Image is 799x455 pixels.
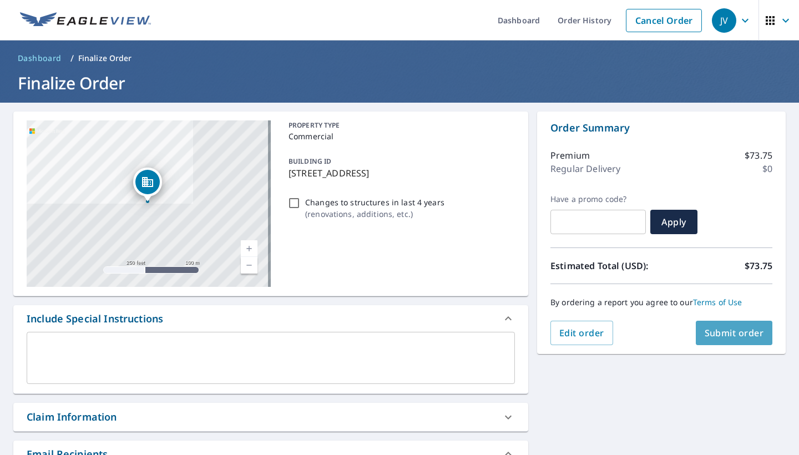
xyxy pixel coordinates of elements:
a: Terms of Use [693,297,742,307]
p: Premium [550,149,590,162]
p: BUILDING ID [289,156,331,166]
span: Apply [659,216,689,228]
p: Regular Delivery [550,162,620,175]
img: EV Logo [20,12,151,29]
a: Current Level 17, Zoom In [241,240,257,257]
p: Commercial [289,130,510,142]
h1: Finalize Order [13,72,786,94]
nav: breadcrumb [13,49,786,67]
div: Claim Information [13,403,528,431]
span: Edit order [559,327,604,339]
div: JV [712,8,736,33]
span: Dashboard [18,53,62,64]
p: [STREET_ADDRESS] [289,166,510,180]
p: Estimated Total (USD): [550,259,661,272]
p: Changes to structures in last 4 years [305,196,444,208]
p: By ordering a report you agree to our [550,297,772,307]
p: $73.75 [745,259,772,272]
a: Dashboard [13,49,66,67]
a: Cancel Order [626,9,702,32]
p: Order Summary [550,120,772,135]
p: $0 [762,162,772,175]
p: PROPERTY TYPE [289,120,510,130]
div: Dropped pin, building 1, Commercial property, 7500 Office City Dr Houston, TX 77012 [133,168,162,202]
div: Include Special Instructions [13,305,528,332]
p: Finalize Order [78,53,132,64]
a: Current Level 17, Zoom Out [241,257,257,274]
button: Submit order [696,321,773,345]
button: Edit order [550,321,613,345]
span: Submit order [705,327,764,339]
button: Apply [650,210,697,234]
label: Have a promo code? [550,194,646,204]
li: / [70,52,74,65]
p: $73.75 [745,149,772,162]
div: Claim Information [27,410,117,424]
div: Include Special Instructions [27,311,163,326]
p: ( renovations, additions, etc. ) [305,208,444,220]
